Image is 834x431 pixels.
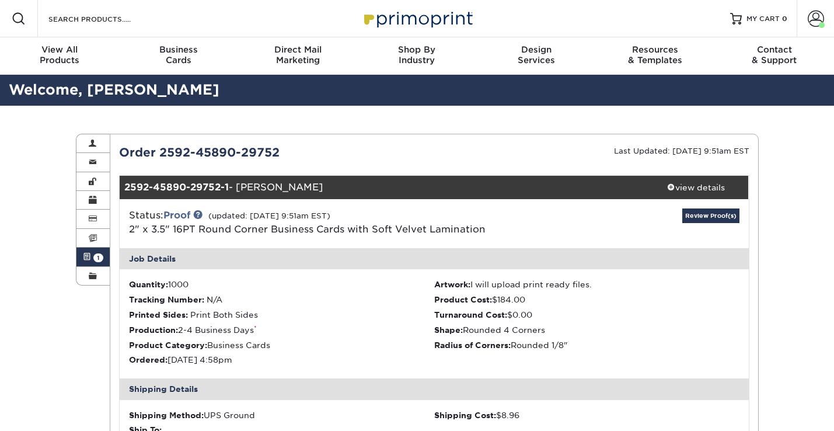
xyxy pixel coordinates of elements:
img: Primoprint [359,6,476,31]
div: Services [477,44,596,65]
span: Resources [596,44,715,55]
li: 1000 [129,279,434,290]
span: Contact [715,44,834,55]
span: MY CART [746,14,780,24]
strong: Shipping Method: [129,411,204,420]
li: [DATE] 4:58pm [129,354,434,366]
strong: Radius of Corners: [434,340,511,350]
div: Marketing [238,44,357,65]
a: DesignServices [477,37,596,75]
small: (updated: [DATE] 9:51am EST) [208,211,330,220]
div: & Templates [596,44,715,65]
span: 0 [782,15,787,23]
span: Design [477,44,596,55]
strong: Tracking Number: [129,295,204,304]
li: Rounded 4 Corners [434,324,739,336]
span: Business [119,44,238,55]
input: SEARCH PRODUCTS..... [47,12,161,26]
strong: Turnaround Cost: [434,310,507,319]
strong: Shipping Cost: [434,411,496,420]
strong: Shape: [434,325,463,335]
div: Shipping Details [120,378,749,399]
iframe: Intercom live chat [794,391,822,419]
div: - [PERSON_NAME] [120,176,644,199]
a: BusinessCards [119,37,238,75]
div: Order 2592-45890-29752 [110,144,434,161]
span: Print Both Sides [190,310,258,319]
strong: Quantity: [129,280,168,289]
span: Shop By [357,44,476,55]
a: Direct MailMarketing [238,37,357,75]
div: UPS Ground [129,409,434,421]
span: 1 [93,253,103,262]
li: $184.00 [434,294,739,305]
a: Resources& Templates [596,37,715,75]
a: Proof [163,210,190,221]
strong: Product Category: [129,340,207,350]
a: view details [644,176,749,199]
strong: Artwork: [434,280,470,289]
li: Business Cards [129,339,434,351]
li: $0.00 [434,309,739,321]
li: 2-4 Business Days [129,324,434,336]
div: & Support [715,44,834,65]
div: Industry [357,44,476,65]
div: Job Details [120,248,749,269]
a: 2" x 3.5" 16PT Round Corner Business Cards with Soft Velvet Lamination [129,224,486,235]
small: Last Updated: [DATE] 9:51am EST [614,147,749,155]
div: view details [644,182,749,193]
strong: Printed Sides: [129,310,188,319]
strong: Production: [129,325,178,335]
strong: 2592-45890-29752-1 [124,182,229,193]
div: $8.96 [434,409,739,421]
strong: Ordered: [129,355,168,364]
a: Contact& Support [715,37,834,75]
li: Rounded 1/8" [434,339,739,351]
li: I will upload print ready files. [434,279,739,290]
a: Shop ByIndustry [357,37,476,75]
strong: Product Cost: [434,295,492,304]
div: Cards [119,44,238,65]
span: Direct Mail [238,44,357,55]
div: Status: [120,208,539,237]
span: N/A [207,295,222,304]
a: 1 [76,248,110,266]
a: Review Proof(s) [682,208,739,223]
